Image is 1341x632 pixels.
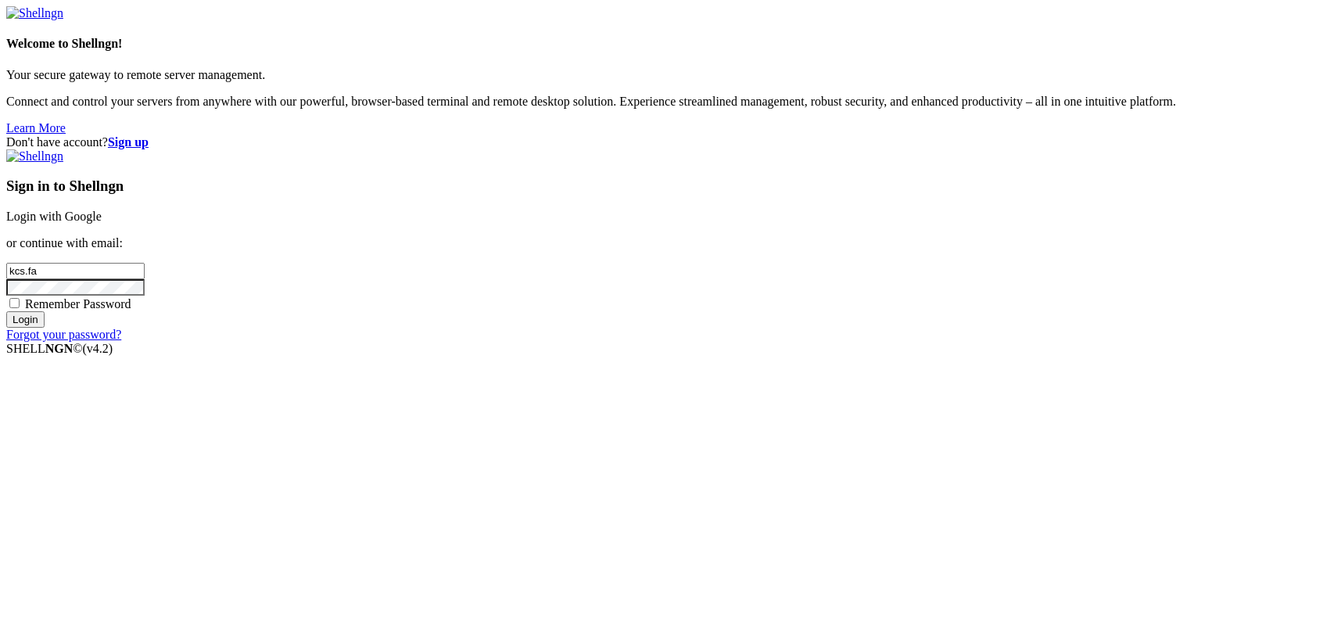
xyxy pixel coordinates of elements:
img: Shellngn [6,6,63,20]
input: Email address [6,263,145,279]
p: Connect and control your servers from anywhere with our powerful, browser-based terminal and remo... [6,95,1335,109]
span: 4.2.0 [83,342,113,355]
span: Remember Password [25,297,131,311]
input: Login [6,311,45,328]
div: Don't have account? [6,135,1335,149]
p: Your secure gateway to remote server management. [6,68,1335,82]
p: or continue with email: [6,236,1335,250]
a: Learn More [6,121,66,135]
b: NGN [45,342,74,355]
img: Shellngn [6,149,63,163]
a: Sign up [108,135,149,149]
a: Forgot your password? [6,328,121,341]
h3: Sign in to Shellngn [6,178,1335,195]
input: Remember Password [9,298,20,308]
h4: Welcome to Shellngn! [6,37,1335,51]
a: Login with Google [6,210,102,223]
span: SHELL © [6,342,113,355]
